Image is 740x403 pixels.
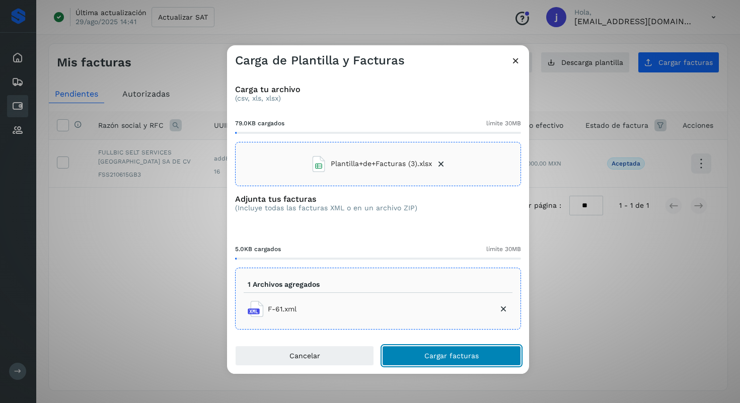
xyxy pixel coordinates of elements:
span: límite 30MB [486,119,521,128]
span: Cargar facturas [424,352,479,359]
span: 79.0KB cargados [235,119,284,128]
h3: Carga tu archivo [235,85,521,94]
span: Cancelar [289,352,320,359]
span: F-61.xml [268,304,297,314]
p: (csv, xls, xlsx) [235,94,521,103]
h3: Adjunta tus facturas [235,194,417,204]
h3: Carga de Plantilla y Facturas [235,53,405,68]
span: 5.0KB cargados [235,245,281,254]
span: límite 30MB [486,245,521,254]
span: Plantilla+de+Facturas (3).xlsx [331,158,432,169]
p: 1 Archivos agregados [248,280,320,289]
button: Cancelar [235,346,374,366]
p: (Incluye todas las facturas XML o en un archivo ZIP) [235,204,417,212]
button: Cargar facturas [382,346,521,366]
